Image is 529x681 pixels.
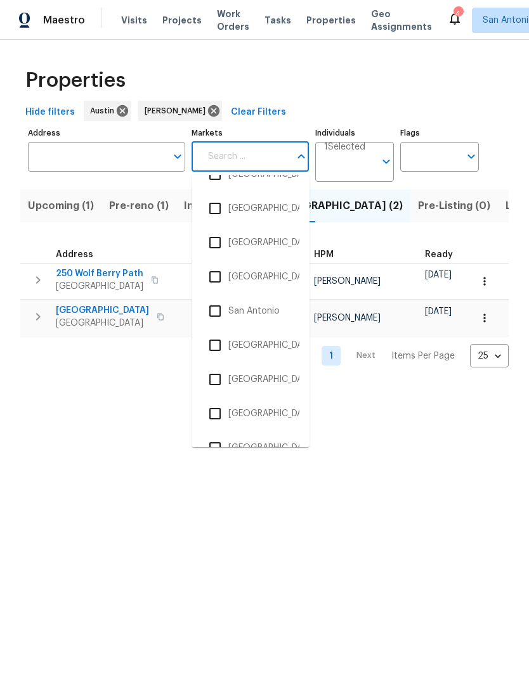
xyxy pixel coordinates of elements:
[315,129,394,137] label: Individuals
[109,197,169,215] span: Pre-reno (1)
[145,105,211,117] span: [PERSON_NAME]
[28,129,185,137] label: Address
[20,101,80,124] button: Hide filters
[202,400,299,427] li: [GEOGRAPHIC_DATA], [GEOGRAPHIC_DATA]
[226,101,291,124] button: Clear Filters
[418,197,490,215] span: Pre-Listing (0)
[56,267,143,280] span: 250 Wolf Berry Path
[184,197,249,215] span: In-review (0)
[276,344,509,367] nav: Pagination Navigation
[192,129,310,137] label: Markets
[322,346,341,366] a: Goto page 1
[84,101,131,121] div: Austin
[377,153,395,170] button: Open
[56,280,143,293] span: [GEOGRAPHIC_DATA]
[324,142,365,153] span: 1 Selected
[202,264,299,290] li: [GEOGRAPHIC_DATA]
[202,435,299,461] li: [GEOGRAPHIC_DATA], [GEOGRAPHIC_DATA]
[391,350,455,362] p: Items Per Page
[425,250,464,259] div: Earliest renovation start date (first business day after COE or Checkout)
[314,314,381,322] span: [PERSON_NAME]
[462,148,480,165] button: Open
[306,14,356,27] span: Properties
[202,332,299,359] li: [GEOGRAPHIC_DATA]
[56,250,93,259] span: Address
[264,197,403,215] span: In-[GEOGRAPHIC_DATA] (2)
[43,14,85,27] span: Maestro
[314,277,381,286] span: [PERSON_NAME]
[425,307,452,316] span: [DATE]
[25,105,75,120] span: Hide filters
[425,270,452,279] span: [DATE]
[56,304,149,317] span: [GEOGRAPHIC_DATA]
[200,142,291,172] input: Search ...
[56,317,149,329] span: [GEOGRAPHIC_DATA]
[138,101,222,121] div: [PERSON_NAME]
[371,8,432,33] span: Geo Assignments
[217,8,249,33] span: Work Orders
[400,129,479,137] label: Flags
[202,298,299,324] li: San Antonio
[162,14,202,27] span: Projects
[90,105,119,117] span: Austin
[169,148,186,165] button: Open
[202,195,299,222] li: [GEOGRAPHIC_DATA]
[314,250,334,259] span: HPM
[454,8,462,20] div: 4
[25,74,126,87] span: Properties
[202,229,299,256] li: [GEOGRAPHIC_DATA], [GEOGRAPHIC_DATA]
[202,366,299,393] li: [GEOGRAPHIC_DATA]
[121,14,147,27] span: Visits
[470,340,509,372] div: 25
[264,16,291,25] span: Tasks
[231,105,286,120] span: Clear Filters
[28,197,94,215] span: Upcoming (1)
[425,250,453,259] span: Ready
[292,148,310,165] button: Close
